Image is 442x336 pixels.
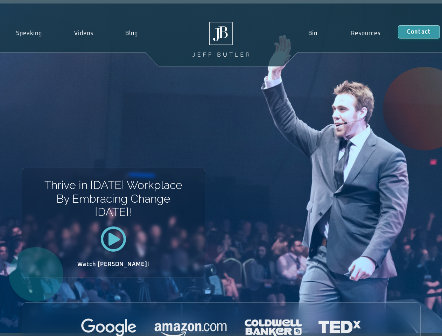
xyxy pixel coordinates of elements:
[44,178,183,219] h1: Thrive in [DATE] Workplace By Embracing Change [DATE]!
[291,25,334,41] a: Bio
[58,25,110,41] a: Videos
[47,261,180,267] h2: Watch [PERSON_NAME]!
[407,29,431,35] span: Contact
[291,25,398,41] nav: Menu
[109,25,154,41] a: Blog
[334,25,398,41] a: Resources
[398,25,440,38] a: Contact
